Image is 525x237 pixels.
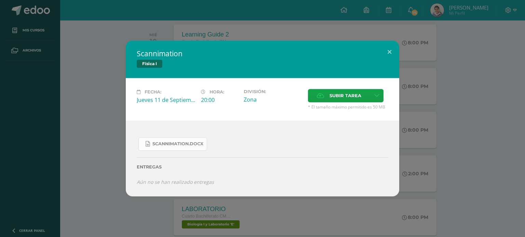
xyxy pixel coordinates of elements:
a: Scannimation.docx [138,137,207,151]
div: Zona [244,96,302,103]
label: División: [244,89,302,94]
h2: Scannimation [137,49,388,58]
label: Entregas [137,164,388,169]
span: Scannimation.docx [152,141,203,147]
span: Fecha: [145,89,161,94]
span: Hora: [210,89,224,94]
i: Aún no se han realizado entregas [137,179,214,185]
span: Física I [137,60,162,68]
button: Close (Esc) [380,41,399,64]
div: Jueves 11 de Septiembre [137,96,196,104]
span: * El tamaño máximo permitido es 50 MB [308,104,388,110]
div: 20:00 [201,96,238,104]
span: Subir tarea [329,89,361,102]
